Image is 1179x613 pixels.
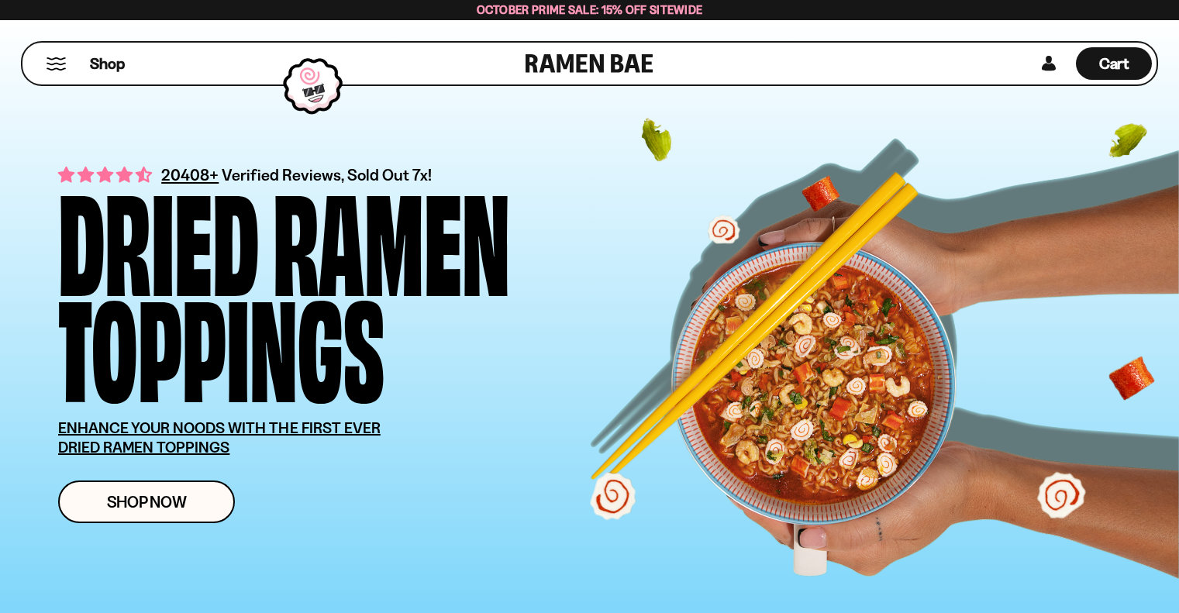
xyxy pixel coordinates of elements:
[107,494,187,510] span: Shop Now
[1076,43,1152,84] div: Cart
[58,183,259,289] div: Dried
[90,47,125,80] a: Shop
[58,289,384,395] div: Toppings
[273,183,510,289] div: Ramen
[477,2,703,17] span: October Prime Sale: 15% off Sitewide
[58,480,235,523] a: Shop Now
[46,57,67,71] button: Mobile Menu Trigger
[1099,54,1129,73] span: Cart
[90,53,125,74] span: Shop
[58,418,381,456] u: ENHANCE YOUR NOODS WITH THE FIRST EVER DRIED RAMEN TOPPINGS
